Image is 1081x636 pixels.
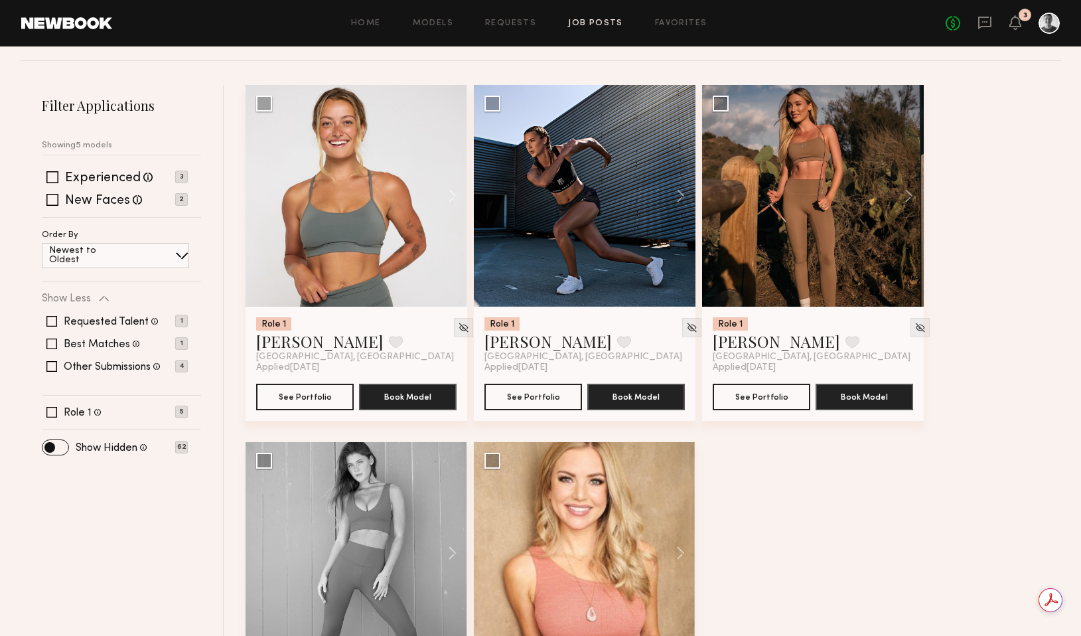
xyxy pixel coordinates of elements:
a: Book Model [587,390,685,402]
span: [GEOGRAPHIC_DATA], [GEOGRAPHIC_DATA] [256,352,454,362]
div: Role 1 [484,317,520,331]
div: Applied [DATE] [484,362,685,373]
p: Newest to Oldest [49,246,128,265]
div: Applied [DATE] [713,362,913,373]
img: Unhide Model [914,322,926,333]
a: [PERSON_NAME] [713,331,840,352]
div: Role 1 [713,317,748,331]
button: Book Model [359,384,457,410]
button: Book Model [816,384,913,410]
label: Role 1 [64,408,92,418]
a: Book Model [816,390,913,402]
label: Experienced [65,172,141,185]
a: Models [413,19,453,28]
img: Unhide Model [458,322,469,333]
p: Show Less [42,293,91,304]
h2: Filter Applications [42,96,201,114]
label: New Faces [65,195,130,208]
div: Applied [DATE] [256,362,457,373]
p: 1 [175,337,188,350]
a: [PERSON_NAME] [484,331,612,352]
button: Book Model [587,384,685,410]
img: Unhide Model [686,322,697,333]
span: [GEOGRAPHIC_DATA], [GEOGRAPHIC_DATA] [484,352,682,362]
p: 4 [175,360,188,372]
p: 3 [175,171,188,183]
p: 5 [175,406,188,418]
label: Requested Talent [64,317,149,327]
label: Show Hidden [76,443,137,453]
p: 1 [175,315,188,327]
a: [PERSON_NAME] [256,331,384,352]
a: Requests [485,19,536,28]
div: Role 1 [256,317,291,331]
p: 2 [175,193,188,206]
p: Order By [42,231,78,240]
a: Favorites [655,19,707,28]
label: Best Matches [64,339,130,350]
a: Book Model [359,390,457,402]
label: Other Submissions [64,362,151,372]
a: Job Posts [568,19,623,28]
div: 3 [1023,12,1027,19]
button: See Portfolio [484,384,582,410]
a: Home [351,19,381,28]
p: 62 [175,441,188,453]
button: See Portfolio [256,384,354,410]
p: Showing 5 models [42,141,112,150]
span: [GEOGRAPHIC_DATA], [GEOGRAPHIC_DATA] [713,352,910,362]
button: See Portfolio [713,384,810,410]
